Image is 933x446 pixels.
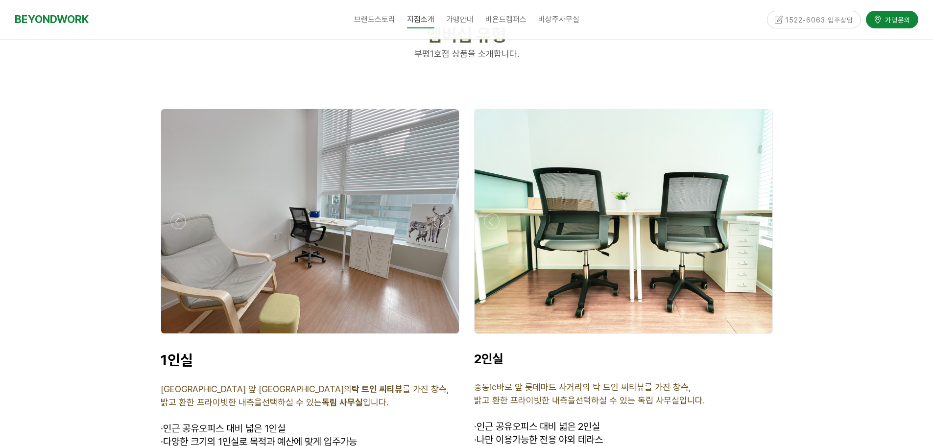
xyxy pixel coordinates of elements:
[479,7,532,32] a: 비욘드캠퍼스
[474,351,503,366] span: 2인실
[882,15,910,24] span: 가맹문의
[474,434,603,446] span: 나만 이용가능한 전용 야외 테라스
[474,395,705,405] span: 밝고 환한 프라이빗한 내측을선택하실 수 있는 독립 사무실입니다.
[262,397,388,407] span: 선택하실 수 있는 입니다.
[161,384,449,394] span: [GEOGRAPHIC_DATA] 앞 [GEOGRAPHIC_DATA]의 를 가진 창측,
[322,397,363,407] strong: 독립 사무실
[440,7,479,32] a: 가맹안내
[161,351,193,369] span: 1인실
[407,11,434,28] span: 지점소개
[352,384,403,394] strong: 탁 트인 씨티뷰
[474,434,477,446] strong: ·
[446,15,474,24] span: 가맹안내
[485,15,526,24] span: 비욘드캠퍼스
[474,382,691,392] span: 중동ic바로 앞 롯데마트 사거리의 탁 트인 씨티뷰를 가진 창측,
[354,15,395,24] span: 브랜드스토리
[348,7,401,32] a: 브랜드스토리
[477,421,600,432] span: 인근 공유오피스 대비 넓은 2인실
[161,423,163,434] span: ·
[161,397,262,407] span: 밝고 환한 프라이빗한 내측을
[15,10,89,28] a: BEYONDWORK
[538,15,579,24] span: 비상주사무실
[414,48,519,59] span: 부평1호점 상품을 소개합니다.
[163,423,286,434] span: 인근 공유오피스 대비 넓은 1인실
[866,11,918,28] a: 가맹문의
[401,7,440,32] a: 지점소개
[532,7,585,32] a: 비상주사무실
[474,421,477,432] span: ·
